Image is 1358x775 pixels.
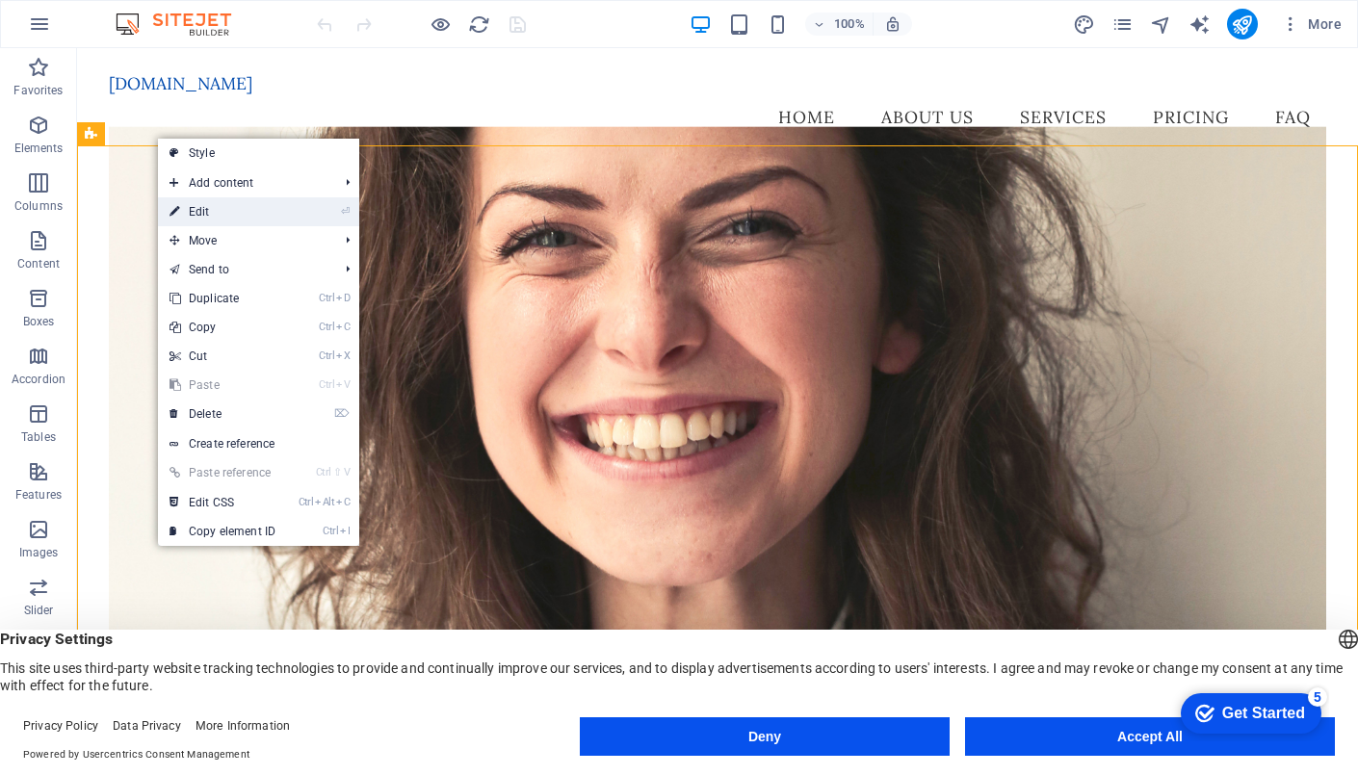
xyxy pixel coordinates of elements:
[158,197,287,226] a: ⏎Edit
[44,643,68,648] button: 1
[158,139,359,168] a: Style
[158,284,287,313] a: CtrlDDuplicate
[467,13,490,36] button: reload
[23,314,55,329] p: Boxes
[111,13,255,36] img: Editor Logo
[15,487,62,503] p: Features
[336,292,350,304] i: D
[884,15,901,33] i: On resize automatically adjust zoom level to fit chosen device.
[1073,13,1095,36] i: Design (Ctrl+Alt+Y)
[158,226,330,255] span: Move
[319,349,334,362] i: Ctrl
[336,378,350,391] i: V
[341,205,350,218] i: ⏎
[334,407,350,420] i: ⌦
[1227,9,1258,39] button: publish
[319,378,334,391] i: Ctrl
[143,4,162,23] div: 5
[44,692,68,697] button: 3
[15,10,156,50] div: Get Started 5 items remaining, 0% complete
[1188,13,1212,36] button: text_generator
[1150,13,1173,36] button: navigator
[834,13,865,36] h6: 100%
[158,342,287,371] a: CtrlXCut
[1231,13,1253,36] i: Publish
[315,496,334,508] i: Alt
[158,488,287,517] a: CtrlAltCEdit CSS
[319,321,334,333] i: Ctrl
[333,466,342,478] i: ⇧
[336,349,350,362] i: X
[24,603,54,618] p: Slider
[1150,13,1172,36] i: Navigator
[336,496,350,508] i: C
[158,255,330,284] a: Send to
[344,466,350,478] i: V
[1073,13,1096,36] button: design
[14,141,64,156] p: Elements
[158,517,287,546] a: CtrlICopy element ID
[14,198,63,214] p: Columns
[12,372,65,387] p: Accordion
[158,371,287,400] a: CtrlVPaste
[1188,13,1211,36] i: AI Writer
[158,458,287,487] a: Ctrl⇧VPaste reference
[336,321,350,333] i: C
[1273,9,1349,39] button: More
[19,545,59,560] p: Images
[323,525,338,537] i: Ctrl
[1111,13,1134,36] i: Pages (Ctrl+Alt+S)
[57,21,140,39] div: Get Started
[468,13,490,36] i: Reload page
[805,13,874,36] button: 100%
[316,466,331,478] i: Ctrl
[158,313,287,342] a: CtrlCCopy
[158,429,359,458] a: Create reference
[13,83,63,98] p: Favorites
[158,400,287,428] a: ⌦Delete
[1281,14,1342,34] span: More
[158,168,330,197] span: Add content
[17,256,60,271] p: Content
[299,496,314,508] i: Ctrl
[44,667,68,672] button: 2
[319,292,334,304] i: Ctrl
[340,525,350,537] i: I
[429,13,452,36] button: Click here to leave preview mode and continue editing
[21,429,56,445] p: Tables
[1111,13,1135,36] button: pages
